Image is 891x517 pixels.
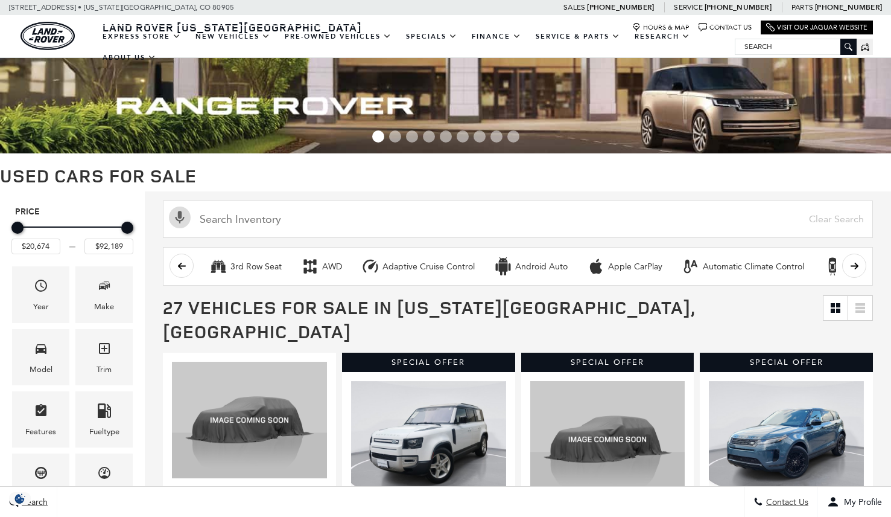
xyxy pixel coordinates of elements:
div: Android Auto [515,262,568,272]
div: FeaturesFeatures [12,391,69,448]
div: TransmissionTransmission [12,454,69,510]
div: Apple CarPlay [608,262,662,272]
span: Go to slide 9 [507,130,519,143]
a: Specials [399,26,465,47]
span: Service [674,3,702,11]
div: ModelModel [12,329,69,385]
a: [PHONE_NUMBER] [587,2,654,12]
span: Go to slide 6 [457,130,469,143]
div: 3rd Row Seat [230,262,282,272]
span: Fueltype [97,400,112,425]
div: Adaptive Cruise Control [361,257,379,275]
span: Go to slide 1 [372,130,384,143]
div: YearYear [12,266,69,323]
span: Year [34,275,48,300]
span: Sales [563,3,585,11]
div: Maximum Price [121,222,133,234]
a: About Us [95,47,163,68]
span: Transmission [34,463,48,487]
a: Service & Parts [528,26,627,47]
button: Open user profile menu [818,487,891,517]
a: Pre-Owned Vehicles [277,26,399,47]
span: Go to slide 3 [406,130,418,143]
div: Fueltype [89,425,119,438]
span: Mileage [97,463,112,487]
svg: Click to toggle on voice search [169,207,191,228]
button: Android AutoAndroid Auto [487,254,574,279]
span: Features [34,400,48,425]
div: Price [11,217,133,254]
a: land-rover [21,22,75,50]
div: Trim [97,363,112,376]
button: Adaptive Cruise ControlAdaptive Cruise Control [355,254,481,279]
img: 2020 Land Rover Defender 110 SE [351,381,506,498]
div: Apple CarPlay [587,257,605,275]
div: Android Auto [494,257,512,275]
input: Search Inventory [163,201,873,238]
span: My Profile [839,497,882,507]
span: Contact Us [763,497,808,507]
button: scroll left [170,254,194,278]
div: AWD [322,262,342,272]
div: FueltypeFueltype [75,391,133,448]
div: Special Offer [700,353,873,372]
div: AWD [301,257,319,275]
h5: Price [15,207,130,217]
div: MileageMileage [75,454,133,510]
div: Model [30,363,52,376]
a: Land Rover [US_STATE][GEOGRAPHIC_DATA] [95,20,369,34]
button: 3rd Row Seat3rd Row Seat [203,254,288,279]
span: Land Rover [US_STATE][GEOGRAPHIC_DATA] [103,20,362,34]
div: Backup Camera [823,257,842,275]
div: Year [33,300,49,313]
span: Go to slide 2 [389,130,401,143]
img: Land Rover [21,22,75,50]
img: 2018 Land Rover Discovery HSE Luxury [172,362,327,478]
img: 2025 Land Rover Range Rover Evoque S [709,381,864,498]
div: Minimum Price [11,222,24,234]
div: 3rd Row Seat [209,257,227,275]
div: Make [94,300,114,313]
a: Research [627,26,697,47]
span: Go to slide 5 [440,130,452,143]
div: Special Offer [521,353,694,372]
nav: Main Navigation [95,26,735,68]
section: Click to Open Cookie Consent Modal [6,492,34,505]
a: [PHONE_NUMBER] [815,2,882,12]
a: [STREET_ADDRESS] • [US_STATE][GEOGRAPHIC_DATA], CO 80905 [9,3,234,11]
div: Automatic Climate Control [703,262,804,272]
span: Model [34,338,48,363]
button: Apple CarPlayApple CarPlay [580,254,669,279]
span: Make [97,275,112,300]
input: Maximum [84,239,133,254]
a: New Vehicles [188,26,277,47]
span: Trim [97,338,112,363]
div: MakeMake [75,266,133,323]
div: Features [25,425,56,438]
span: 27 Vehicles for Sale in [US_STATE][GEOGRAPHIC_DATA], [GEOGRAPHIC_DATA] [163,295,695,344]
div: Special Offer [342,353,515,372]
a: Contact Us [699,23,752,32]
button: scroll right [842,254,866,278]
span: Go to slide 4 [423,130,435,143]
a: Hours & Map [632,23,690,32]
span: Go to slide 8 [490,130,503,143]
button: AWDAWD [294,254,349,279]
button: Automatic Climate ControlAutomatic Climate Control [675,254,811,279]
input: Search [735,39,856,54]
span: Go to slide 7 [474,130,486,143]
div: Automatic Climate Control [682,257,700,275]
div: TrimTrim [75,329,133,385]
span: Parts [791,3,813,11]
div: Adaptive Cruise Control [382,262,475,272]
a: Finance [465,26,528,47]
input: Minimum [11,239,60,254]
a: EXPRESS STORE [95,26,188,47]
img: Opt-Out Icon [6,492,34,505]
img: 2025 Land Rover Range Rover Evoque S [530,381,685,498]
a: Visit Our Jaguar Website [766,23,867,32]
a: [PHONE_NUMBER] [705,2,772,12]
